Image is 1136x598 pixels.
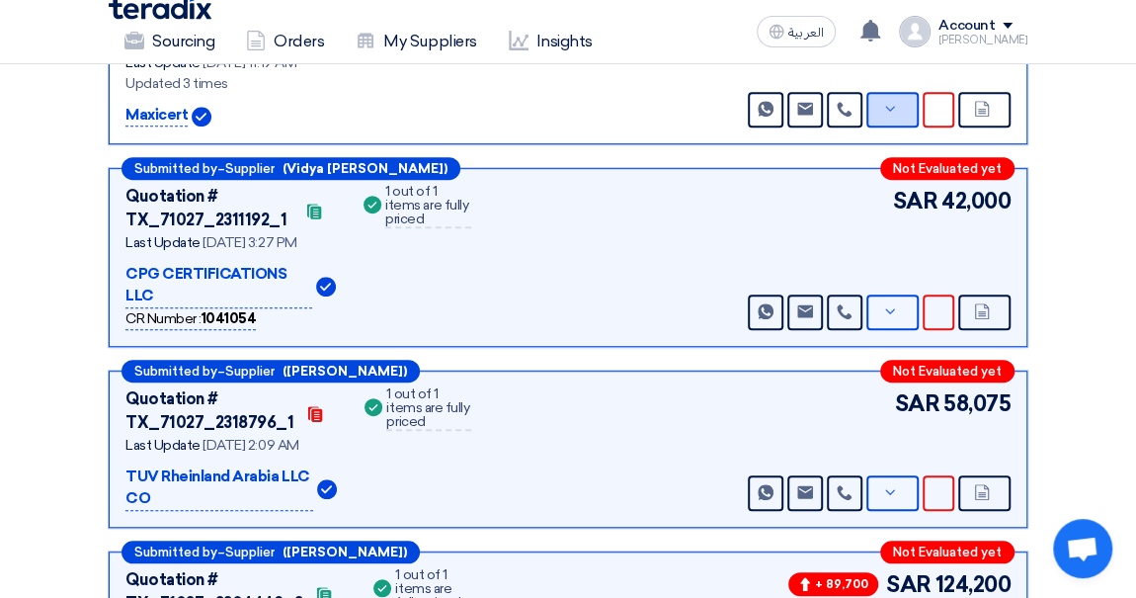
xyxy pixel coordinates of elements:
div: Quotation # TX_71027_2311192_1 [125,185,292,232]
span: [DATE] 2:09 AM [203,437,298,454]
p: Maxicert [125,104,188,128]
div: CR Number : [125,308,256,330]
div: [PERSON_NAME] [938,35,1027,45]
a: Open chat [1053,519,1112,578]
a: Sourcing [109,20,230,63]
img: Verified Account [192,107,211,127]
span: Not Evaluated yet [893,365,1002,378]
span: [DATE] 3:27 PM [203,234,296,251]
span: Submitted by [134,546,217,558]
span: SAR [894,387,939,420]
span: Last Update [125,54,201,71]
b: (Vidya [PERSON_NAME]) [283,162,447,175]
span: 42,000 [941,185,1011,217]
div: Updated 3 times [125,73,341,94]
div: – [122,541,420,563]
b: 1041054 [202,310,257,327]
span: 58,075 [943,387,1011,420]
span: Supplier [225,365,275,378]
div: Quotation # TX_71027_2318796_1 [125,387,293,435]
span: Not Evaluated yet [893,546,1002,558]
span: العربية [788,26,824,40]
a: Insights [493,20,609,63]
span: Supplier [225,162,275,175]
div: 1 out of 1 items are fully priced [386,387,471,431]
span: + 89,700 [788,572,878,596]
a: My Suppliers [340,20,492,63]
img: Verified Account [316,277,336,297]
a: Orders [230,20,340,63]
div: – [122,360,420,383]
span: [DATE] 11:19 AM [203,54,296,71]
b: ([PERSON_NAME]) [283,546,407,558]
div: Account [938,18,995,35]
span: Last Update [125,437,201,454]
div: – [122,157,460,180]
span: SAR [892,185,937,217]
span: Not Evaluated yet [893,162,1002,175]
span: Supplier [225,546,275,558]
img: profile_test.png [899,16,931,47]
div: 1 out of 1 items are fully priced [385,185,471,228]
span: Submitted by [134,162,217,175]
span: Last Update [125,234,201,251]
button: العربية [757,16,836,47]
b: ([PERSON_NAME]) [283,365,407,378]
span: Submitted by [134,365,217,378]
img: Verified Account [317,479,337,499]
p: TUV Rheinland Arabia LLC CO [125,466,313,511]
p: CPG CERTIFICATIONS LLC [125,263,312,308]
